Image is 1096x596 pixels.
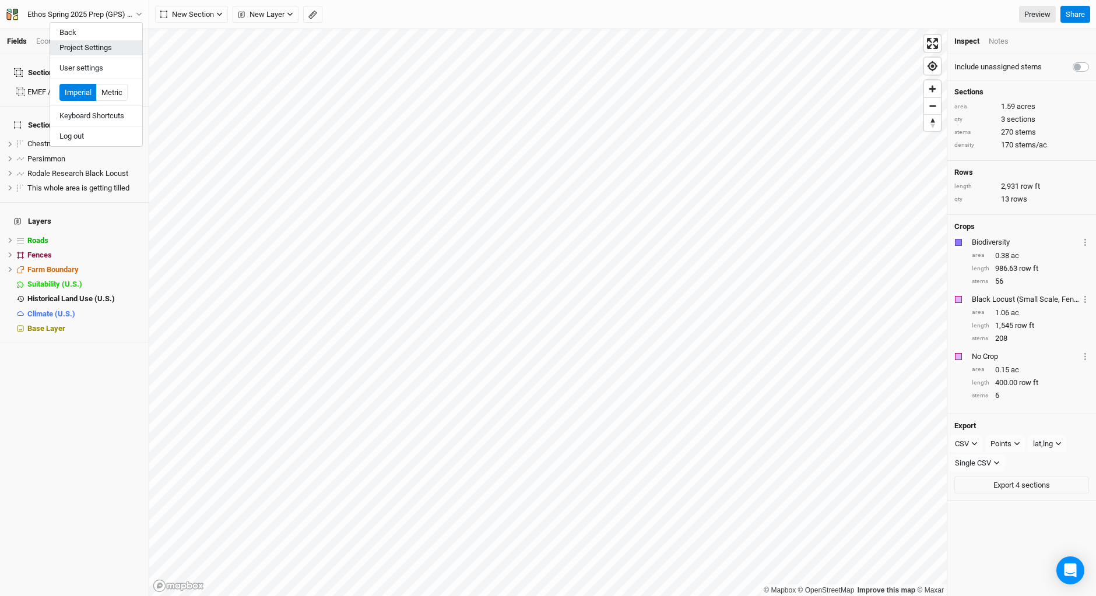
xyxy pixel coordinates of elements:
[7,37,27,45] a: Fields
[954,477,1089,494] button: Export 4 sections
[27,139,142,149] div: Chestnut and Hazelnuts
[764,586,796,594] a: Mapbox
[954,115,995,124] div: qty
[924,80,941,97] button: Zoom in
[14,121,57,130] span: Sections
[27,169,142,178] div: Rodale Research Black Locust
[954,222,975,231] h4: Crops
[954,182,995,191] div: length
[27,139,106,148] span: Chestnut and Hazelnuts
[27,9,136,20] div: Ethos Spring 2025 Prep (GPS) as built
[27,184,129,192] span: This whole area is getting tilled
[972,333,1089,344] div: 208
[233,6,298,23] button: New Layer
[954,127,1089,137] div: 270
[972,251,989,260] div: area
[27,280,142,289] div: Suitability (U.S.)
[972,334,989,343] div: stems
[954,181,1089,192] div: 2,931
[149,29,947,596] canvas: Map
[954,101,1089,112] div: 1.59
[50,129,142,144] button: Log out
[954,168,1089,177] h4: Rows
[27,87,142,97] div: EMEF / Rodale 2025
[153,579,204,593] a: Mapbox logo
[972,265,989,273] div: length
[972,351,1079,362] div: No Crop
[27,265,79,274] span: Farm Boundary
[972,378,1089,388] div: 400.00
[14,68,79,77] div: Section Groups
[954,421,1089,431] h4: Export
[36,36,73,47] div: Economics
[1081,235,1089,249] button: Crop Usage
[1056,556,1084,584] div: Open Intercom Messenger
[50,61,142,76] button: User settings
[972,390,1089,401] div: 6
[1017,101,1035,112] span: acres
[59,84,97,101] button: Imperial
[27,184,142,193] div: This whole area is getting tilled
[160,9,214,20] span: New Section
[972,276,1089,287] div: 56
[1015,320,1034,331] span: row ft
[1015,127,1036,137] span: stems
[1033,438,1053,450] div: lat,lng
[955,457,991,469] div: Single CSV
[27,294,115,303] span: Historical Land Use (U.S.)
[27,309,142,319] div: Climate (U.S.)
[27,251,52,259] span: Fences
[950,454,1005,472] button: Single CSV
[27,280,82,288] span: Suitability (U.S.)
[954,140,1089,150] div: 170
[917,586,944,594] a: Maxar
[972,237,1079,248] div: Biodiversity
[27,154,142,164] div: Persimmon
[50,25,142,40] button: Back
[6,8,143,21] button: Ethos Spring 2025 Prep (GPS) as built
[155,6,228,23] button: New Section
[954,141,995,150] div: density
[972,294,1079,305] div: Black Locust (Small Scale, Fenceposts Only)
[1019,6,1056,23] a: Preview
[954,103,995,111] div: area
[972,365,1089,375] div: 0.15
[972,320,1089,331] div: 1,545
[1011,365,1019,375] span: ac
[798,586,855,594] a: OpenStreetMap
[1081,350,1089,363] button: Crop Usage
[27,294,142,304] div: Historical Land Use (U.S.)
[954,194,1089,204] div: 13
[1019,378,1038,388] span: row ft
[989,36,1009,47] div: Notes
[1019,263,1038,274] span: row ft
[27,236,48,245] span: Roads
[972,263,1089,274] div: 986.63
[27,236,142,245] div: Roads
[924,98,941,114] span: Zoom out
[972,392,989,400] div: stems
[1011,194,1027,204] span: rows
[954,87,1089,97] h4: Sections
[972,308,1089,318] div: 1.06
[924,114,941,131] button: Reset bearing to north
[1081,292,1089,306] button: Crop Usage
[27,309,75,318] span: Climate (U.S.)
[972,308,989,317] div: area
[950,435,983,453] button: CSV
[50,108,142,124] button: Keyboard Shortcuts
[955,438,969,450] div: CSV
[858,586,915,594] a: Improve this map
[924,35,941,52] button: Enter fullscreen
[985,435,1025,453] button: Points
[7,210,142,233] h4: Layers
[972,365,989,374] div: area
[27,169,128,178] span: Rodale Research Black Locust
[1028,435,1067,453] button: lat,lng
[990,438,1011,450] div: Points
